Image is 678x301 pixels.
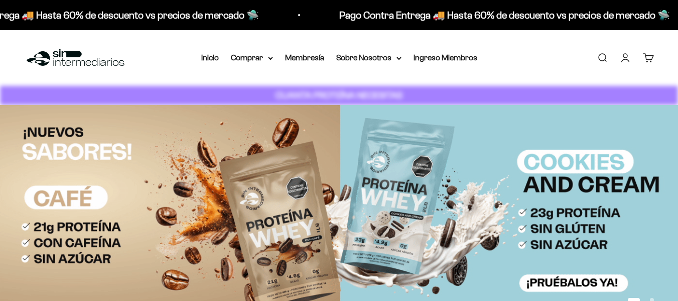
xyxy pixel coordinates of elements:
[336,51,401,64] summary: Sobre Nosotros
[276,90,402,101] strong: CUANTA PROTEÍNA NECESITAS
[201,53,219,62] a: Inicio
[339,7,670,23] p: Pago Contra Entrega 🚚 Hasta 60% de descuento vs precios de mercado 🛸
[231,51,273,64] summary: Comprar
[414,53,477,62] a: Ingreso Miembros
[285,53,324,62] a: Membresía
